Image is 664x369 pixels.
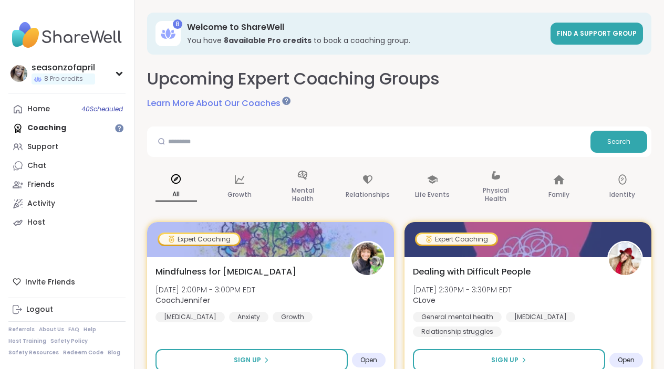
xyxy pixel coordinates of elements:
[8,349,59,356] a: Safety Resources
[187,22,544,33] h3: Welcome to ShareWell
[8,138,126,156] a: Support
[229,312,268,322] div: Anxiety
[147,97,289,110] a: Learn More About Our Coaches
[32,62,95,73] div: seasonzofapril
[607,137,630,146] span: Search
[8,17,126,54] img: ShareWell Nav Logo
[417,234,496,245] div: Expert Coaching
[11,65,27,82] img: seasonzofapril
[282,184,324,205] p: Mental Health
[548,188,569,201] p: Family
[68,326,79,333] a: FAQ
[155,266,296,278] span: Mindfulness for [MEDICAL_DATA]
[155,284,255,295] span: [DATE] 2:00PM - 3:00PM EDT
[155,295,210,305] b: CoachJennifer
[8,175,126,194] a: Friends
[173,19,182,29] div: 8
[115,124,123,132] iframe: Spotlight
[8,338,46,345] a: Host Training
[8,272,126,291] div: Invite Friends
[346,188,390,201] p: Relationships
[8,213,126,232] a: Host
[413,326,502,337] div: Relationship struggles
[609,243,641,275] img: CLove
[551,23,643,45] a: Find a support group
[27,161,46,171] div: Chat
[8,156,126,175] a: Chat
[8,300,126,319] a: Logout
[557,29,637,38] span: Find a support group
[227,188,252,201] p: Growth
[81,105,123,113] span: 40 Scheduled
[282,97,290,105] iframe: Spotlight
[84,326,96,333] a: Help
[26,304,53,315] div: Logout
[147,67,440,91] h2: Upcoming Expert Coaching Groups
[155,188,197,202] p: All
[39,326,64,333] a: About Us
[413,284,512,295] span: [DATE] 2:30PM - 3:30PM EDT
[618,356,635,364] span: Open
[590,131,647,153] button: Search
[360,356,377,364] span: Open
[8,326,35,333] a: Referrals
[108,349,120,356] a: Blog
[475,184,516,205] p: Physical Health
[413,266,531,278] span: Dealing with Difficult People
[8,100,126,119] a: Home40Scheduled
[27,142,58,152] div: Support
[27,180,55,190] div: Friends
[27,104,50,114] div: Home
[351,243,384,275] img: CoachJennifer
[44,75,83,83] span: 8 Pro credits
[155,312,225,322] div: [MEDICAL_DATA]
[50,338,88,345] a: Safety Policy
[224,35,312,46] b: 8 available Pro credit s
[159,234,239,245] div: Expert Coaching
[415,188,450,201] p: Life Events
[63,349,103,356] a: Redeem Code
[27,217,45,228] div: Host
[491,355,518,365] span: Sign Up
[187,35,544,46] h3: You have to book a coaching group.
[609,188,635,201] p: Identity
[506,312,575,322] div: [MEDICAL_DATA]
[413,295,435,305] b: CLove
[27,198,55,209] div: Activity
[8,194,126,213] a: Activity
[413,312,502,322] div: General mental health
[273,312,313,322] div: Growth
[234,355,261,365] span: Sign Up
